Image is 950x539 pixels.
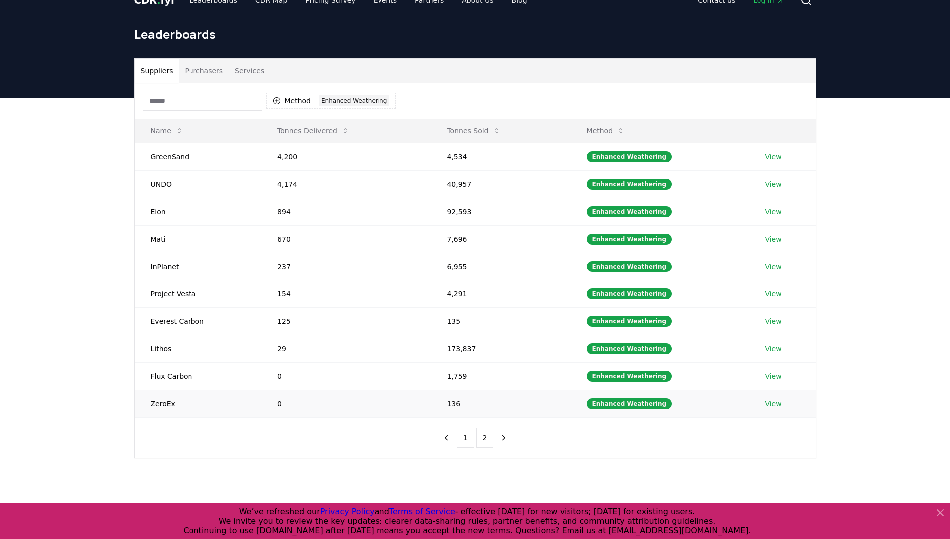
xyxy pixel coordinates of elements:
div: Enhanced Weathering [587,234,672,245]
div: Enhanced Weathering [587,206,672,217]
button: next page [495,428,512,448]
div: Enhanced Weathering [319,95,389,106]
div: Enhanced Weathering [587,151,672,162]
div: Enhanced Weathering [587,179,672,190]
td: GreenSand [135,143,262,170]
td: 136 [431,390,570,417]
button: Purchasers [179,59,229,83]
td: 4,291 [431,280,570,307]
td: 92,593 [431,198,570,225]
a: View [765,234,781,244]
td: 4,534 [431,143,570,170]
button: Suppliers [135,59,179,83]
button: MethodEnhanced Weathering [266,93,396,109]
button: previous page [438,428,455,448]
td: 135 [431,307,570,335]
a: View [765,344,781,354]
button: Services [229,59,270,83]
div: Enhanced Weathering [587,288,672,299]
td: 0 [261,390,431,417]
td: 1,759 [431,362,570,390]
button: 1 [457,428,474,448]
td: 670 [261,225,431,253]
td: 0 [261,362,431,390]
td: 154 [261,280,431,307]
td: 173,837 [431,335,570,362]
button: Tonnes Sold [439,121,508,141]
td: UNDO [135,170,262,198]
td: ZeroEx [135,390,262,417]
td: 6,955 [431,253,570,280]
button: Tonnes Delivered [269,121,357,141]
td: 237 [261,253,431,280]
td: 894 [261,198,431,225]
a: View [765,262,781,271]
div: Enhanced Weathering [587,398,672,409]
a: View [765,371,781,381]
div: Enhanced Weathering [587,371,672,382]
td: Eion [135,198,262,225]
a: View [765,289,781,299]
td: Flux Carbon [135,362,262,390]
button: 2 [476,428,494,448]
td: Everest Carbon [135,307,262,335]
div: Enhanced Weathering [587,316,672,327]
button: Method [579,121,633,141]
td: 7,696 [431,225,570,253]
td: 4,174 [261,170,431,198]
a: View [765,179,781,189]
a: View [765,207,781,217]
a: View [765,399,781,409]
a: View [765,316,781,326]
div: Enhanced Weathering [587,261,672,272]
h1: Leaderboards [134,26,816,42]
td: Mati [135,225,262,253]
td: InPlanet [135,253,262,280]
td: Project Vesta [135,280,262,307]
td: 29 [261,335,431,362]
a: View [765,152,781,162]
td: Lithos [135,335,262,362]
td: 40,957 [431,170,570,198]
td: 4,200 [261,143,431,170]
div: Enhanced Weathering [587,343,672,354]
td: 125 [261,307,431,335]
button: Name [143,121,191,141]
